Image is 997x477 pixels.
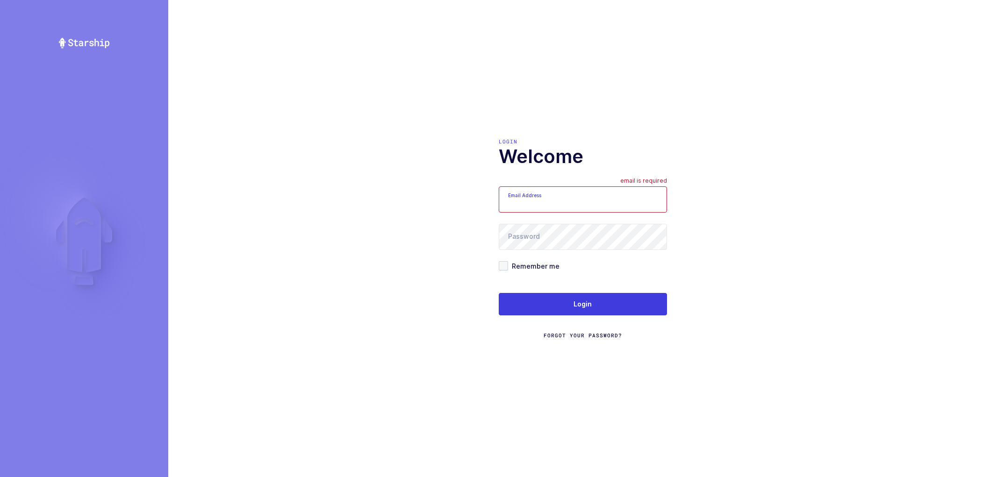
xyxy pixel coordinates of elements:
input: Password [499,224,667,250]
button: Login [499,293,667,315]
h1: Welcome [499,145,667,168]
img: Starship [58,37,110,49]
a: Forgot Your Password? [544,332,622,339]
input: Email Address [499,186,667,213]
div: email is required [620,177,667,186]
span: Login [574,299,592,309]
div: Login [499,138,667,145]
span: Remember me [508,262,559,271]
